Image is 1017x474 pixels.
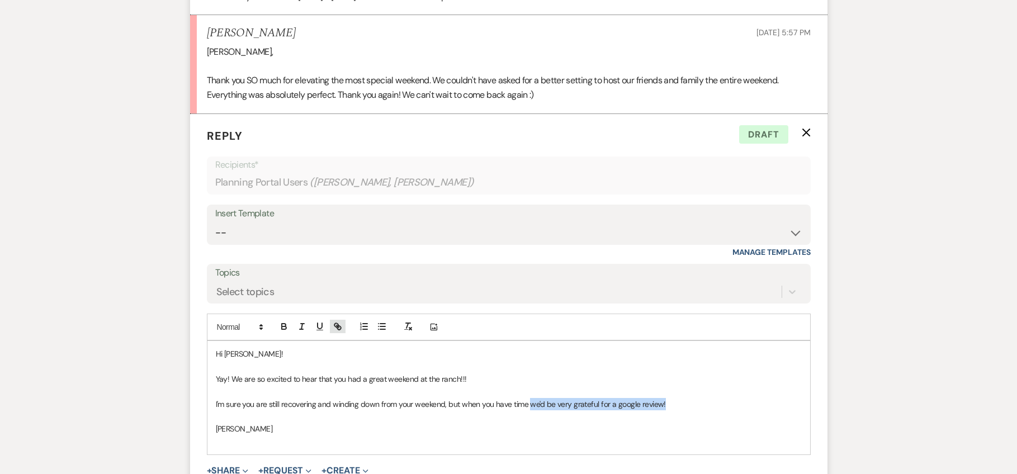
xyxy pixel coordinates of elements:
a: Manage Templates [732,247,811,257]
p: [PERSON_NAME], [207,45,811,59]
label: Topics [215,265,802,281]
p: I'm sure you are still recovering and winding down from your weekend, but when you have time we'd... [216,398,802,410]
p: Thank you SO much for elevating the most special weekend. We couldn't have asked for a better set... [207,73,811,102]
span: ( [PERSON_NAME], [PERSON_NAME] ) [310,175,474,190]
p: Hi [PERSON_NAME]! [216,348,802,360]
p: Recipients* [215,158,802,172]
div: Select topics [216,284,275,299]
span: Reply [207,129,243,143]
span: Draft [739,125,788,144]
span: [DATE] 5:57 PM [756,27,810,37]
h5: [PERSON_NAME] [207,26,296,40]
div: Insert Template [215,206,802,222]
p: [PERSON_NAME] [216,423,802,435]
p: Yay! We are so excited to hear that you had a great weekend at the ranch!!! [216,373,802,385]
div: Planning Portal Users [215,172,802,193]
